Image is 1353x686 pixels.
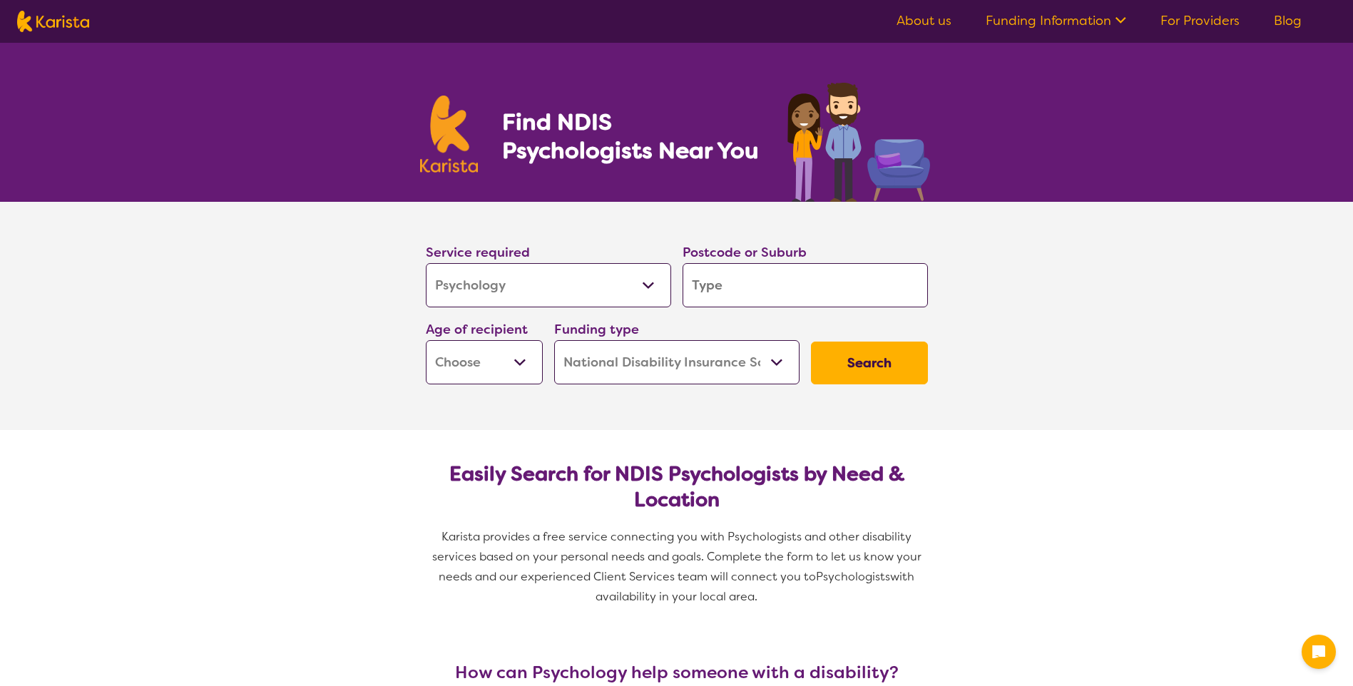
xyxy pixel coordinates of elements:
h1: Find NDIS Psychologists Near You [502,108,766,165]
a: Blog [1274,12,1302,29]
a: Funding Information [986,12,1126,29]
label: Age of recipient [426,321,528,338]
img: Karista logo [17,11,89,32]
h2: Easily Search for NDIS Psychologists by Need & Location [437,461,917,513]
a: About us [897,12,951,29]
label: Service required [426,244,530,261]
button: Search [811,342,928,384]
input: Type [683,263,928,307]
a: For Providers [1160,12,1240,29]
span: Karista provides a free service connecting you with Psychologists and other disability services b... [432,529,924,584]
img: psychology [782,77,934,202]
label: Funding type [554,321,639,338]
h3: How can Psychology help someone with a disability? [420,662,934,682]
img: Karista logo [420,96,479,173]
label: Postcode or Suburb [683,244,807,261]
span: Psychologists [816,569,890,584]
